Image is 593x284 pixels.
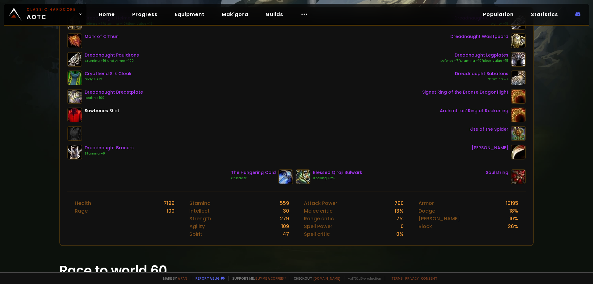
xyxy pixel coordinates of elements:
[440,58,508,63] div: Defense +7/Stamina +10/Block Value +15
[85,33,119,40] div: Mark of C'Thun
[189,230,202,238] div: Spirit
[450,33,508,40] div: Dreadnaught Waistguard
[189,207,210,215] div: Intellect
[508,223,518,230] div: 26 %
[85,95,143,100] div: Health +100
[85,58,139,63] div: Stamina +16 and Armor +100
[440,108,508,114] div: Archimtiros' Ring of Reckoning
[283,230,289,238] div: 47
[189,199,211,207] div: Stamina
[304,207,333,215] div: Melee critic
[486,169,508,176] div: Soulstring
[509,215,518,223] div: 10 %
[170,8,209,21] a: Equipment
[85,70,132,77] div: Cryptfiend Silk Cloak
[506,199,518,207] div: 10195
[67,33,82,48] img: item-22732
[94,8,120,21] a: Home
[394,199,404,207] div: 790
[85,108,119,114] div: Sawbones Shirt
[59,261,534,280] h1: Race to world 60
[85,151,134,156] div: Stamina +9
[509,207,518,215] div: 18 %
[478,8,519,21] a: Population
[526,8,563,21] a: Statistics
[511,145,526,159] img: item-19406
[469,126,508,133] div: Kiss of the Spider
[421,276,437,281] a: Consent
[75,199,91,207] div: Health
[391,276,403,281] a: Terms
[67,108,82,122] img: item-14617
[422,89,508,95] div: Signet Ring of the Bronze Dragonflight
[304,199,337,207] div: Attack Power
[405,276,418,281] a: Privacy
[196,276,220,281] a: Report a bug
[313,176,362,181] div: Blocking +2%
[396,230,404,238] div: 0 %
[511,126,526,141] img: item-22954
[418,207,435,215] div: Dodge
[296,169,310,184] img: item-21269
[418,199,434,207] div: Armor
[255,276,286,281] a: Buy me a coffee
[418,223,432,230] div: Block
[511,33,526,48] img: item-22422
[313,169,362,176] div: Blessed Qiraji Bulwark
[313,276,340,281] a: [DOMAIN_NAME]
[228,276,286,281] span: Support me,
[304,223,332,230] div: Spell Power
[440,52,508,58] div: Dreadnaught Legplates
[455,70,508,77] div: Dreadnaught Sabatons
[67,89,82,104] img: item-22416
[85,145,134,151] div: Dreadnaught Bracers
[127,8,162,21] a: Progress
[278,169,293,184] img: item-23577
[395,207,404,215] div: 13 %
[67,145,82,159] img: item-22423
[472,145,508,151] div: [PERSON_NAME]
[159,276,187,281] span: Made by
[280,199,289,207] div: 559
[418,215,460,223] div: [PERSON_NAME]
[27,7,76,12] small: Classic Hardcore
[189,215,211,223] div: Strength
[283,207,289,215] div: 30
[396,215,404,223] div: 7 %
[455,77,508,82] div: Stamina +7
[304,230,330,238] div: Spell critic
[85,89,143,95] div: Dreadnaught Breastplate
[511,70,526,85] img: item-22420
[75,207,88,215] div: Rage
[401,223,404,230] div: 0
[231,169,276,176] div: The Hungering Cold
[280,215,289,223] div: 279
[511,52,526,67] img: item-22417
[164,199,175,207] div: 7199
[85,52,139,58] div: Dreadnaught Pauldrons
[4,4,86,25] a: Classic HardcoreAOTC
[85,77,132,82] div: Dodge +1%
[511,108,526,122] img: item-19376
[511,169,526,184] img: item-22811
[27,7,76,22] span: AOTC
[67,52,82,67] img: item-22419
[67,70,82,85] img: item-22938
[344,276,381,281] span: v. d752d5 - production
[261,8,288,21] a: Guilds
[290,276,340,281] span: Checkout
[511,89,526,104] img: item-21199
[281,223,289,230] div: 109
[231,176,276,181] div: Crusader
[189,223,205,230] div: Agility
[217,8,253,21] a: Mak'gora
[178,276,187,281] a: a fan
[304,215,334,223] div: Range critic
[167,207,175,215] div: 100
